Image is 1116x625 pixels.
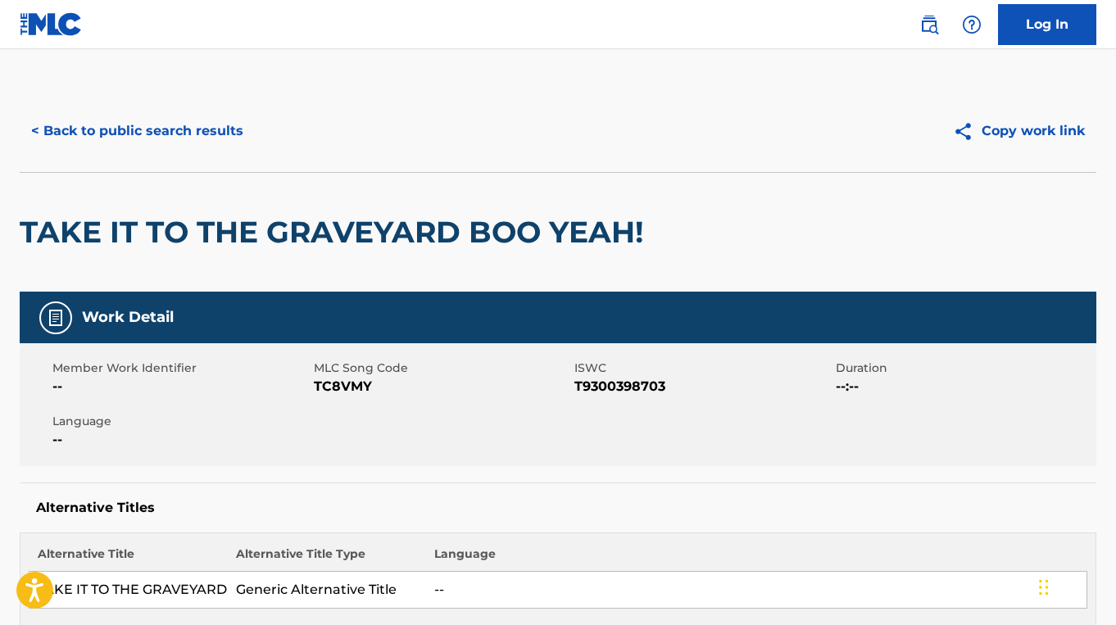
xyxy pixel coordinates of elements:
[228,572,426,609] td: Generic Alternative Title
[836,360,1093,377] span: Duration
[1039,563,1049,612] div: Drag
[913,8,946,41] a: Public Search
[962,15,982,34] img: help
[82,308,174,327] h5: Work Detail
[1034,546,1116,625] iframe: Chat Widget
[998,4,1096,45] a: Log In
[20,214,651,251] h2: TAKE IT TO THE GRAVEYARD BOO YEAH!
[941,111,1096,152] button: Copy work link
[953,121,982,142] img: Copy work link
[426,546,1087,572] th: Language
[426,572,1087,609] td: --
[20,111,255,152] button: < Back to public search results
[20,12,83,36] img: MLC Logo
[29,546,228,572] th: Alternative Title
[955,8,988,41] div: Help
[314,377,571,396] span: TC8VMY
[919,15,939,34] img: search
[228,546,426,572] th: Alternative Title Type
[29,572,228,609] td: TAKE IT TO THE GRAVEYARD
[314,360,571,377] span: MLC Song Code
[574,377,832,396] span: T9300398703
[52,377,310,396] span: --
[836,377,1093,396] span: --:--
[52,360,310,377] span: Member Work Identifier
[574,360,832,377] span: ISWC
[46,308,66,328] img: Work Detail
[36,500,1080,516] h5: Alternative Titles
[52,430,310,450] span: --
[52,413,310,430] span: Language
